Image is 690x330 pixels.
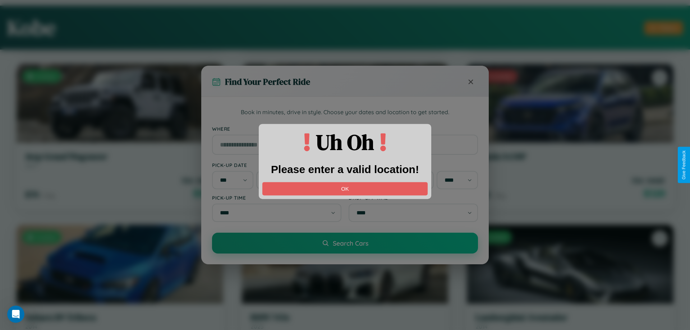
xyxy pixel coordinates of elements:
h3: Find Your Perfect Ride [225,76,310,88]
span: Search Cars [333,239,368,247]
label: Pick-up Date [212,162,341,168]
p: Book in minutes, drive in style. Choose your dates and location to get started. [212,108,478,117]
label: Drop-off Date [349,162,478,168]
label: Where [212,126,478,132]
label: Drop-off Time [349,195,478,201]
label: Pick-up Time [212,195,341,201]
